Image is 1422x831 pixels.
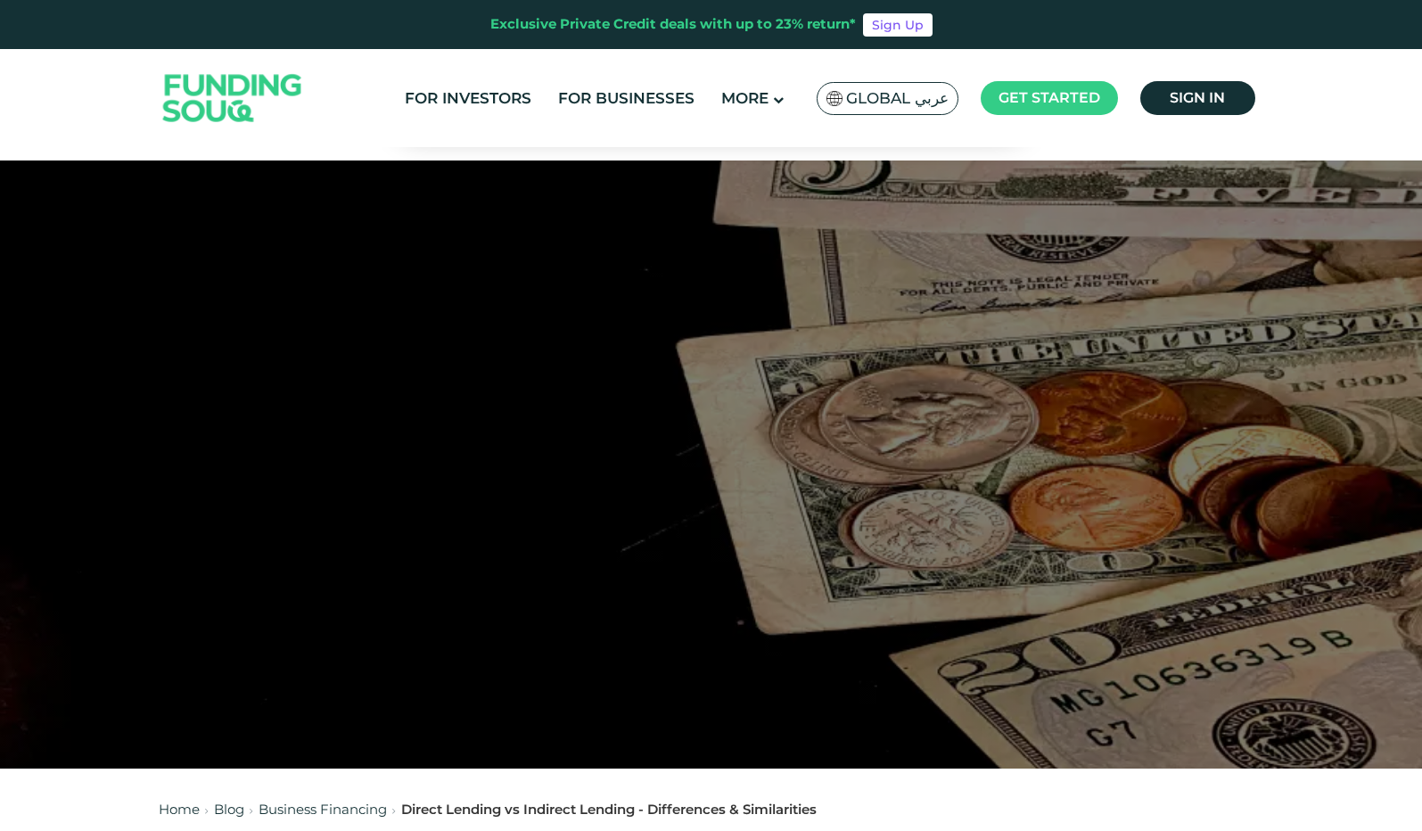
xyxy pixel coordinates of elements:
[721,89,769,107] span: More
[554,84,699,113] a: For Businesses
[259,801,387,818] a: Business Financing
[1170,89,1225,106] span: Sign in
[999,89,1100,106] span: Get started
[1140,81,1255,115] a: Sign in
[214,801,244,818] a: Blog
[863,13,933,37] a: Sign Up
[159,801,200,818] a: Home
[401,800,817,820] div: Direct Lending vs Indirect Lending - Differences & Similarities
[145,53,320,144] img: Logo
[490,14,856,35] div: Exclusive Private Credit deals with up to 23% return*
[400,84,536,113] a: For Investors
[846,88,949,109] span: Global عربي
[826,91,843,106] img: SA Flag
